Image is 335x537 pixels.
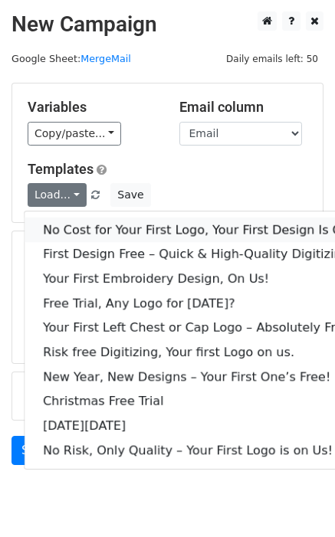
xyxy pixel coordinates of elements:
[11,436,62,465] a: Send
[80,53,131,64] a: MergeMail
[221,53,324,64] a: Daily emails left: 50
[179,99,308,116] h5: Email column
[28,122,121,146] a: Copy/paste...
[11,11,324,38] h2: New Campaign
[28,161,94,177] a: Templates
[28,99,156,116] h5: Variables
[28,183,87,207] a: Load...
[221,51,324,67] span: Daily emails left: 50
[110,183,150,207] button: Save
[258,463,335,537] iframe: Chat Widget
[11,53,131,64] small: Google Sheet:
